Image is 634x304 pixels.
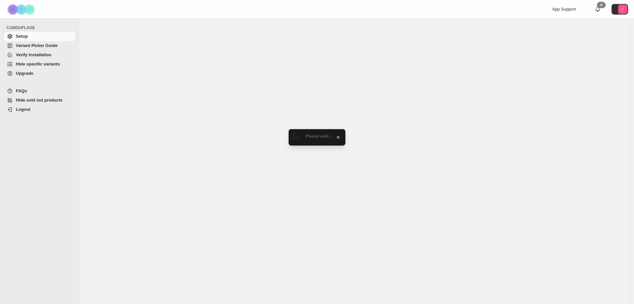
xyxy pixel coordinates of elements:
button: Avatar with initials C [612,4,628,15]
span: Upgrade [16,71,33,76]
span: CAMOUFLAGE [7,25,76,30]
text: C [621,7,624,11]
img: Camouflage [5,0,38,19]
a: FAQs [4,86,75,96]
span: Avatar with initials C [618,5,627,14]
a: Hide sold out products [4,96,75,105]
a: 0 [594,6,601,13]
span: Verify Installation [16,52,52,57]
span: Hide specific variants [16,62,60,66]
span: Variant Picker Guide [16,43,57,48]
span: Hide sold out products [16,98,63,103]
a: Upgrade [4,69,75,78]
span: Logout [16,107,30,112]
a: Logout [4,105,75,114]
a: Setup [4,32,75,41]
a: Variant Picker Guide [4,41,75,50]
span: FAQs [16,88,27,93]
span: App Support [552,7,576,12]
a: Verify Installation [4,50,75,60]
a: Hide specific variants [4,60,75,69]
span: Please wait... [306,134,333,139]
div: 0 [597,2,606,8]
span: Setup [16,34,28,39]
